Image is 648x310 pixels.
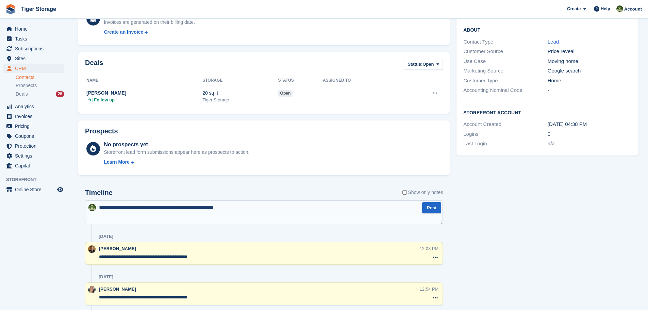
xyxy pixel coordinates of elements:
[88,286,96,293] img: Becky Martin
[3,54,64,63] a: menu
[323,75,402,86] th: Assigned to
[56,185,64,194] a: Preview store
[16,82,37,89] span: Prospects
[278,90,293,97] span: open
[99,287,136,292] span: [PERSON_NAME]
[3,141,64,151] a: menu
[323,89,402,96] div: -
[92,97,93,103] span: |
[16,82,64,89] a: Prospects
[3,151,64,161] a: menu
[15,54,56,63] span: Sites
[3,121,64,131] a: menu
[99,234,113,239] div: [DATE]
[94,97,115,103] span: Follow up
[3,131,64,141] a: menu
[15,161,56,170] span: Capital
[85,59,103,71] h2: Deals
[15,131,56,141] span: Coupons
[56,91,64,97] div: 28
[15,185,56,194] span: Online Store
[15,121,56,131] span: Pricing
[15,112,56,121] span: Invoices
[404,59,443,70] button: Status: Open
[463,67,547,75] div: Marketing Source
[3,161,64,170] a: menu
[601,5,610,12] span: Help
[420,245,439,252] div: 12:03 PM
[422,202,441,213] button: Post
[3,102,64,111] a: menu
[3,185,64,194] a: menu
[18,3,59,15] a: Tiger Storage
[278,75,323,86] th: Status
[548,140,632,148] div: n/a
[548,130,632,138] div: 0
[548,86,632,94] div: -
[202,75,278,86] th: Storage
[16,74,64,81] a: Contacts
[548,120,632,128] div: [DATE] 04:38 PM
[463,120,547,128] div: Account Created
[104,149,249,156] div: Storefront lead form submissions appear here as prospects to action.
[104,29,195,36] a: Create an Invoice
[463,130,547,138] div: Logins
[85,75,202,86] th: Name
[15,44,56,53] span: Subscriptions
[88,245,96,253] img: Adam Herbert
[104,19,195,26] div: Invoices are generated on their billing date.
[548,67,632,75] div: Google search
[548,48,632,55] div: Price reveal
[104,159,129,166] div: Learn More
[15,151,56,161] span: Settings
[408,61,422,68] span: Status:
[99,274,113,280] div: [DATE]
[88,204,96,211] img: Matthew Ellwood
[463,38,547,46] div: Contact Type
[548,39,559,45] a: Lead
[567,5,581,12] span: Create
[463,140,547,148] div: Last Login
[548,58,632,65] div: Moving home
[616,5,623,12] img: Matthew Ellwood
[15,64,56,73] span: CRM
[463,86,547,94] div: Accounting Nominal Code
[463,26,632,33] h2: About
[85,189,113,197] h2: Timeline
[16,91,64,98] a: Deals 28
[99,246,136,251] span: [PERSON_NAME]
[202,89,278,97] div: 20 sq ft
[463,77,547,85] div: Customer Type
[3,24,64,34] a: menu
[463,58,547,65] div: Use Case
[3,64,64,73] a: menu
[3,34,64,44] a: menu
[15,141,56,151] span: Protection
[402,189,443,196] label: Show only notes
[104,159,249,166] a: Learn More
[6,176,68,183] span: Storefront
[104,29,143,36] div: Create an Invoice
[3,44,64,53] a: menu
[15,34,56,44] span: Tasks
[202,97,278,103] div: Tiger Storage
[15,24,56,34] span: Home
[15,102,56,111] span: Analytics
[5,4,16,14] img: stora-icon-8386f47178a22dfd0bd8f6a31ec36ba5ce8667c1dd55bd0f319d3a0aa187defe.svg
[420,286,439,292] div: 12:54 PM
[624,6,642,13] span: Account
[463,109,632,116] h2: Storefront Account
[16,91,28,97] span: Deals
[86,89,202,97] div: [PERSON_NAME]
[548,77,632,85] div: Home
[402,189,407,196] input: Show only notes
[85,127,118,135] h2: Prospects
[463,48,547,55] div: Customer Source
[3,112,64,121] a: menu
[422,61,434,68] span: Open
[104,141,249,149] div: No prospects yet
